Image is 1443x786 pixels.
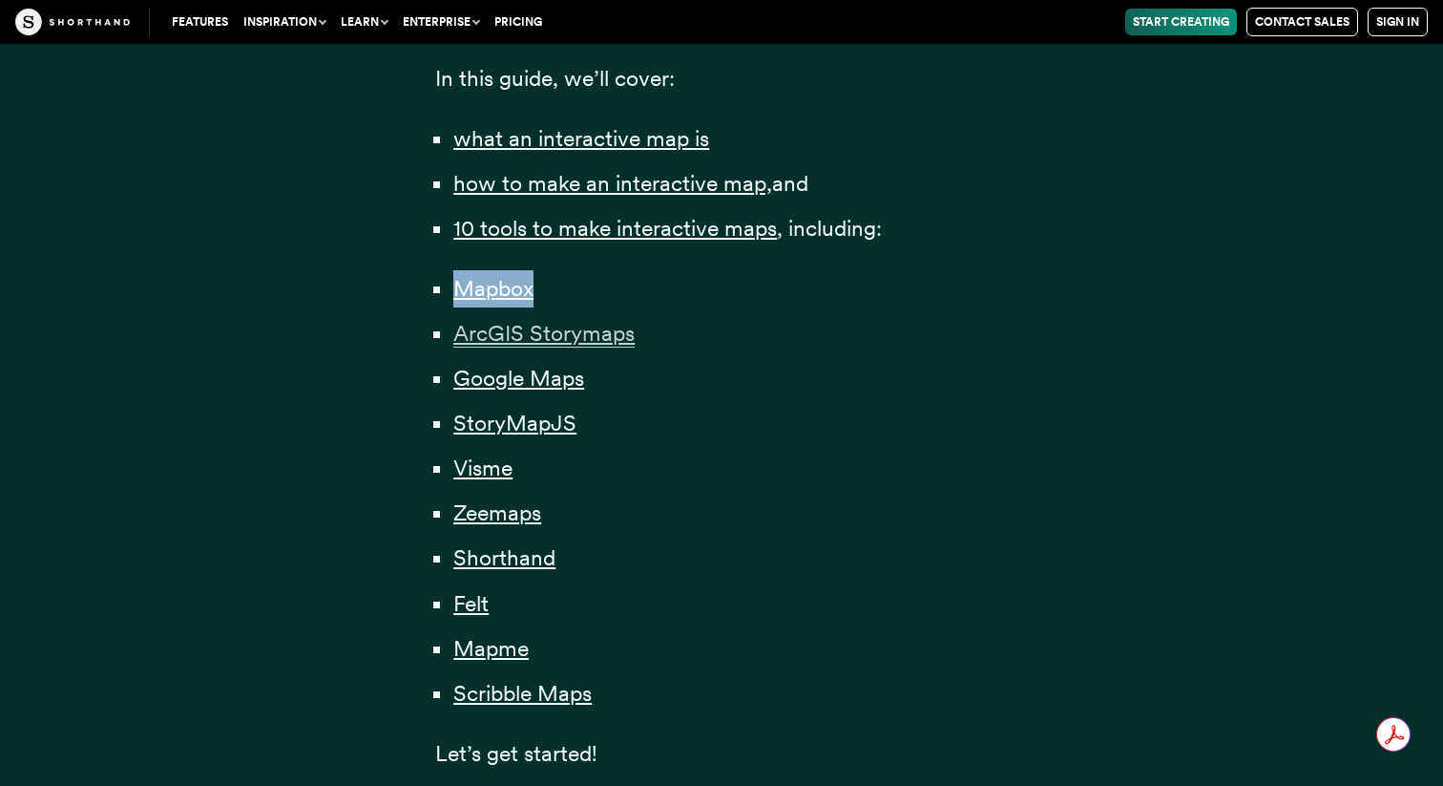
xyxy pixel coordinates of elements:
a: StoryMapJS [453,410,576,436]
a: Mapbox [453,275,533,302]
a: Pricing [487,9,550,35]
span: In this guide, we’ll cover: [435,65,675,92]
a: Shorthand [453,544,555,571]
a: 10 tools to make interactive maps [453,215,777,242]
a: Google Maps [453,365,584,392]
a: what an interactive map is [453,125,709,152]
a: Sign in [1368,8,1428,36]
a: Visme [453,455,512,481]
span: ArcGIS Storymaps [453,320,635,348]
img: The Craft [15,9,130,35]
span: Let’s get started! [435,740,597,767]
a: Scribble Maps [453,680,592,707]
a: Zeemaps [453,499,541,526]
a: how to make an interactive map, [453,170,772,197]
button: Learn [333,9,395,35]
a: Features [164,9,236,35]
button: Inspiration [236,9,333,35]
a: Mapme [453,635,529,662]
span: and [772,170,808,197]
a: Felt [453,590,489,617]
button: Enterprise [395,9,487,35]
a: Start Creating [1125,9,1237,35]
a: Contact Sales [1246,8,1358,36]
a: ArcGIS Storymaps [453,320,635,347]
span: , including: [777,215,882,242]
